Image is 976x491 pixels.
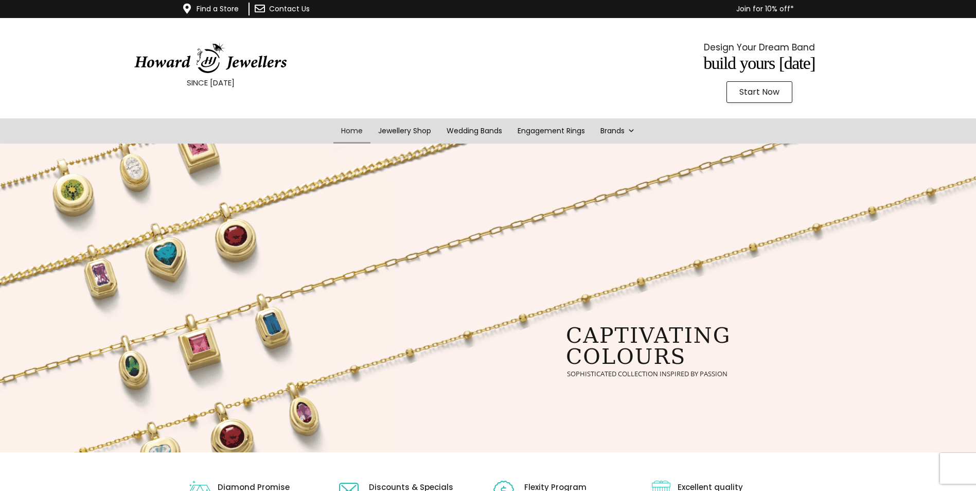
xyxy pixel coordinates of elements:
rs-layer: sophisticated collection inspired by passion [567,371,727,377]
rs-layer: captivating colours [566,325,731,367]
a: Engagement Rings [510,118,593,144]
a: Wedding Bands [439,118,510,144]
p: SINCE [DATE] [26,76,396,90]
span: Start Now [739,88,779,96]
a: Find a Store [197,4,239,14]
span: Build Yours [DATE] [703,54,815,73]
a: Jewellery Shop [370,118,439,144]
a: Contact Us [269,4,310,14]
p: Design Your Dream Band [574,40,944,55]
a: Home [333,118,370,144]
a: Brands [593,118,643,144]
p: Join for 10% off* [370,3,794,15]
a: Start Now [726,81,792,103]
img: HowardJewellersLogo-04 [133,43,288,74]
